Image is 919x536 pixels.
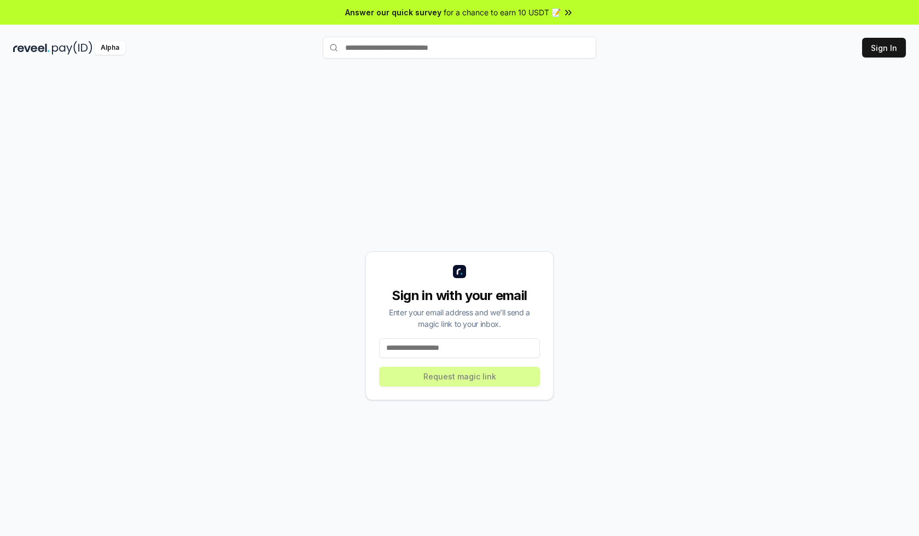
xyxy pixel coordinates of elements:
[13,41,50,55] img: reveel_dark
[95,41,125,55] div: Alpha
[379,287,540,304] div: Sign in with your email
[345,7,441,18] span: Answer our quick survey
[862,38,906,57] button: Sign In
[379,307,540,330] div: Enter your email address and we’ll send a magic link to your inbox.
[444,7,561,18] span: for a chance to earn 10 USDT 📝
[52,41,92,55] img: pay_id
[453,265,466,278] img: logo_small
